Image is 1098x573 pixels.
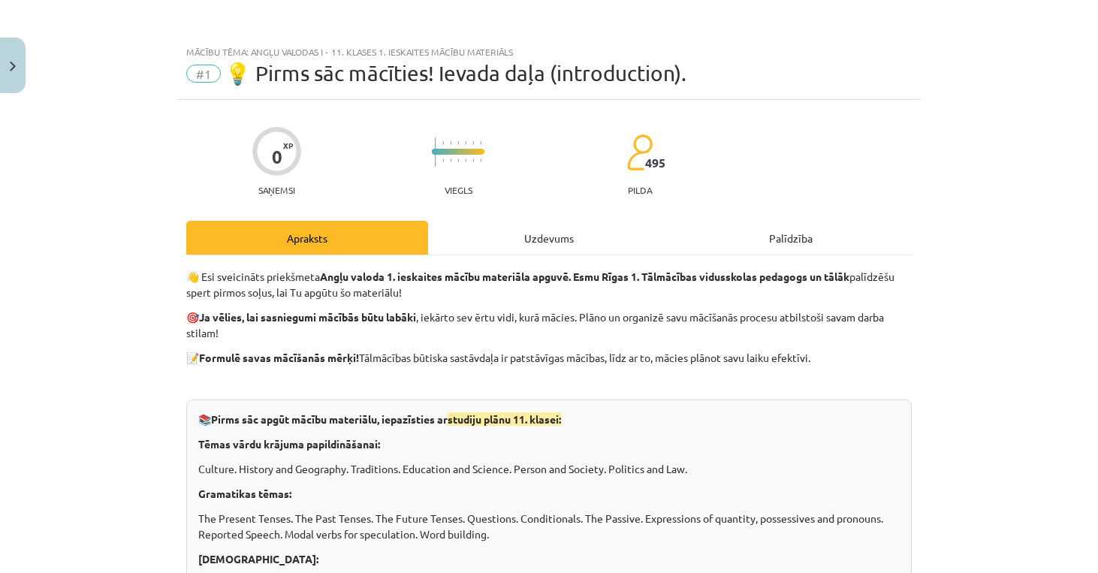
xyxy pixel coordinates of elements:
strong: Tēmas vārdu krājuma papildināšanai: [198,437,380,451]
span: 495 [645,156,665,170]
img: icon-short-line-57e1e144782c952c97e751825c79c345078a6d821885a25fce030b3d8c18986b.svg [457,141,459,145]
strong: Ja vēlies, lai sasniegumi mācībās būtu labāki [199,310,416,324]
span: studiju plānu 11. klasei: [448,412,561,426]
img: icon-short-line-57e1e144782c952c97e751825c79c345078a6d821885a25fce030b3d8c18986b.svg [442,141,444,145]
img: icon-short-line-57e1e144782c952c97e751825c79c345078a6d821885a25fce030b3d8c18986b.svg [442,158,444,162]
img: students-c634bb4e5e11cddfef0936a35e636f08e4e9abd3cc4e673bd6f9a4125e45ecb1.svg [626,134,653,171]
span: XP [283,141,293,149]
strong: Angļu valoda 1. ieskaites mācību materiāla apguvē. Esmu Rīgas 1. Tālmācības vidusskolas pedagogs ... [320,270,849,283]
img: icon-short-line-57e1e144782c952c97e751825c79c345078a6d821885a25fce030b3d8c18986b.svg [472,158,474,162]
img: icon-long-line-d9ea69661e0d244f92f715978eff75569469978d946b2353a9bb055b3ed8787d.svg [435,137,436,167]
span: 💡 Pirms sāc mācīties! Ievada daļa (introduction). [225,61,686,86]
img: icon-short-line-57e1e144782c952c97e751825c79c345078a6d821885a25fce030b3d8c18986b.svg [480,141,481,145]
span: #1 [186,65,221,83]
p: Viegls [445,185,472,195]
p: 📚 [198,412,900,427]
p: 📝 Tālmācības būtiska sastāvdaļa ir patstāvīgas mācības, līdz ar to, mācies plānot savu laiku efek... [186,350,912,366]
p: Culture. History and Geography. Traditions. Education and Science. Person and Society. Politics a... [198,461,900,477]
p: 👋 Esi sveicināts priekšmeta palīdzēšu spert pirmos soļus, lai Tu apgūtu šo materiālu! [186,269,912,300]
p: pilda [628,185,652,195]
img: icon-short-line-57e1e144782c952c97e751825c79c345078a6d821885a25fce030b3d8c18986b.svg [450,158,451,162]
img: icon-short-line-57e1e144782c952c97e751825c79c345078a6d821885a25fce030b3d8c18986b.svg [450,141,451,145]
p: 🎯 , iekārto sev ērtu vidi, kurā mācies. Plāno un organizē savu mācīšanās procesu atbilstoši savam... [186,309,912,341]
div: Uzdevums [428,221,670,255]
strong: Gramatikas tēmas: [198,487,291,500]
img: icon-short-line-57e1e144782c952c97e751825c79c345078a6d821885a25fce030b3d8c18986b.svg [480,158,481,162]
div: Mācību tēma: Angļu valodas i - 11. klases 1. ieskaites mācību materiāls [186,47,912,57]
div: Palīdzība [670,221,912,255]
img: icon-short-line-57e1e144782c952c97e751825c79c345078a6d821885a25fce030b3d8c18986b.svg [465,141,466,145]
img: icon-close-lesson-0947bae3869378f0d4975bcd49f059093ad1ed9edebbc8119c70593378902aed.svg [10,62,16,71]
strong: Pirms sāc apgūt mācību materiālu, iepazīsties ar [211,412,561,426]
strong: [DEMOGRAPHIC_DATA]: [198,552,318,565]
img: icon-short-line-57e1e144782c952c97e751825c79c345078a6d821885a25fce030b3d8c18986b.svg [465,158,466,162]
strong: Formulē savas mācīšanās mērķi! [199,351,359,364]
p: Saņemsi [252,185,301,195]
img: icon-short-line-57e1e144782c952c97e751825c79c345078a6d821885a25fce030b3d8c18986b.svg [457,158,459,162]
div: Apraksts [186,221,428,255]
div: 0 [272,146,282,167]
img: icon-short-line-57e1e144782c952c97e751825c79c345078a6d821885a25fce030b3d8c18986b.svg [472,141,474,145]
p: The Present Tenses. The Past Tenses. The Future Tenses. Questions. Conditionals. The Passive. Exp... [198,511,900,542]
